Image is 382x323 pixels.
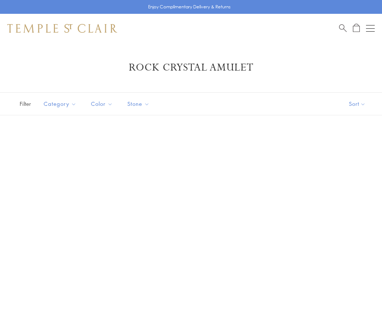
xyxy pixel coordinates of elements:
[339,24,347,33] a: Search
[40,99,82,108] span: Category
[124,99,155,108] span: Stone
[366,24,375,33] button: Open navigation
[7,24,117,33] img: Temple St. Clair
[87,99,118,108] span: Color
[333,93,382,115] button: Show sort by
[18,61,364,74] h1: Rock Crystal Amulet
[38,96,82,112] button: Category
[353,24,360,33] a: Open Shopping Bag
[122,96,155,112] button: Stone
[148,3,231,11] p: Enjoy Complimentary Delivery & Returns
[85,96,118,112] button: Color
